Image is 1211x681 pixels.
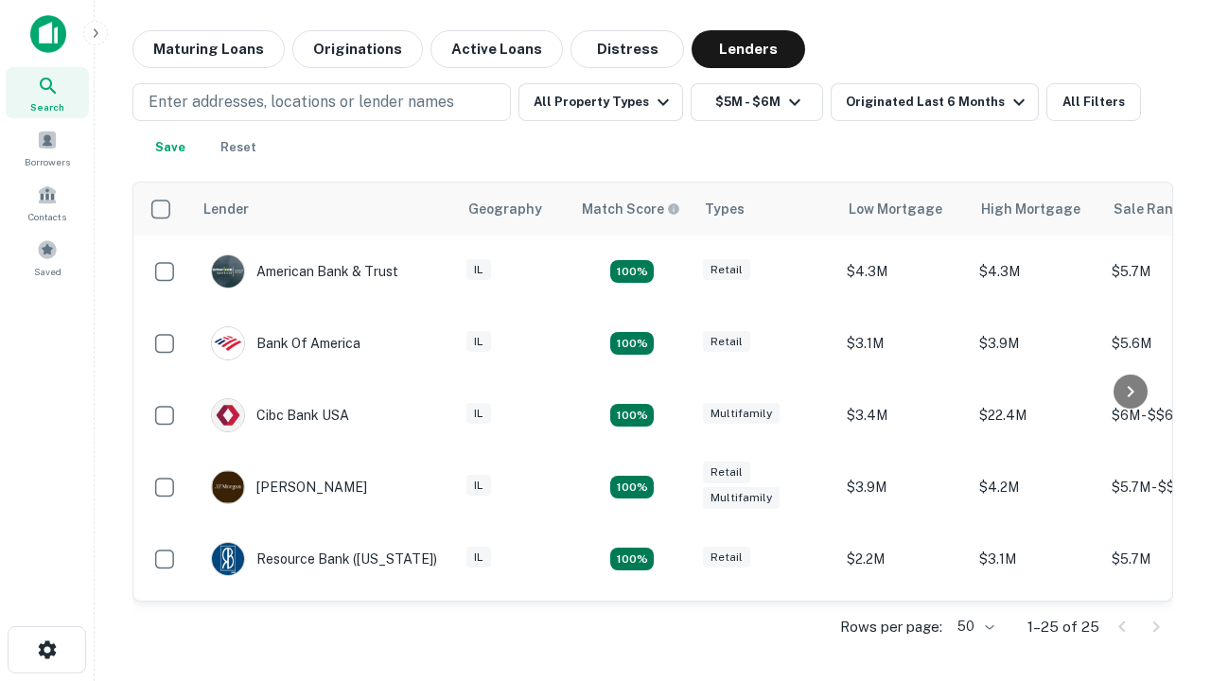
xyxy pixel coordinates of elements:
div: Resource Bank ([US_STATE]) [211,542,437,576]
p: 1–25 of 25 [1027,616,1099,638]
td: $2.2M [837,523,970,595]
td: $3.1M [837,307,970,379]
img: picture [212,255,244,288]
img: picture [212,471,244,503]
div: Types [705,198,745,220]
button: Maturing Loans [132,30,285,68]
div: Cibc Bank USA [211,398,349,432]
div: Capitalize uses an advanced AI algorithm to match your search with the best lender. The match sco... [582,199,680,219]
button: All Property Types [518,83,683,121]
th: Types [693,183,837,236]
td: $4M [837,595,970,667]
div: Bank Of America [211,326,360,360]
div: Matching Properties: 4, hasApolloMatch: undefined [610,332,654,355]
div: Originated Last 6 Months [846,91,1030,113]
div: American Bank & Trust [211,254,398,288]
th: Geography [457,183,570,236]
div: Retail [703,331,750,353]
td: $3.1M [970,523,1102,595]
img: capitalize-icon.png [30,15,66,53]
div: IL [466,331,491,353]
div: Retail [703,547,750,568]
div: IL [466,403,491,425]
button: Reset [208,129,269,166]
div: Low Mortgage [849,198,942,220]
div: Matching Properties: 4, hasApolloMatch: undefined [610,548,654,570]
button: $5M - $6M [691,83,823,121]
button: Lenders [692,30,805,68]
div: Retail [703,462,750,483]
div: Retail [703,259,750,281]
div: Matching Properties: 7, hasApolloMatch: undefined [610,260,654,283]
td: $4.3M [970,236,1102,307]
button: Originated Last 6 Months [831,83,1039,121]
div: IL [466,475,491,497]
button: All Filters [1046,83,1141,121]
td: $4.2M [970,451,1102,523]
div: Multifamily [703,403,780,425]
div: Multifamily [703,487,780,509]
div: Matching Properties: 4, hasApolloMatch: undefined [610,476,654,498]
a: Borrowers [6,122,89,173]
td: $3.9M [837,451,970,523]
img: picture [212,327,244,359]
p: Enter addresses, locations or lender names [149,91,454,113]
button: Enter addresses, locations or lender names [132,83,511,121]
span: Search [30,99,64,114]
iframe: Chat Widget [1116,530,1211,620]
th: High Mortgage [970,183,1102,236]
td: $3.4M [837,379,970,451]
th: Lender [192,183,457,236]
td: $4.3M [837,236,970,307]
span: Contacts [28,209,66,224]
td: $4M [970,595,1102,667]
a: Search [6,67,89,118]
span: Saved [34,264,61,279]
div: IL [466,547,491,568]
td: $22.4M [970,379,1102,451]
div: 50 [950,613,997,640]
span: Borrowers [25,154,70,169]
div: IL [466,259,491,281]
button: Active Loans [430,30,563,68]
img: picture [212,543,244,575]
div: [PERSON_NAME] [211,470,367,504]
button: Originations [292,30,423,68]
button: Save your search to get updates of matches that match your search criteria. [140,129,201,166]
div: Geography [468,198,542,220]
button: Distress [570,30,684,68]
div: Lender [203,198,249,220]
div: High Mortgage [981,198,1080,220]
th: Capitalize uses an advanced AI algorithm to match your search with the best lender. The match sco... [570,183,693,236]
h6: Match Score [582,199,676,219]
th: Low Mortgage [837,183,970,236]
a: Saved [6,232,89,283]
div: Matching Properties: 4, hasApolloMatch: undefined [610,404,654,427]
a: Contacts [6,177,89,228]
img: picture [212,399,244,431]
p: Rows per page: [840,616,942,638]
td: $3.9M [970,307,1102,379]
